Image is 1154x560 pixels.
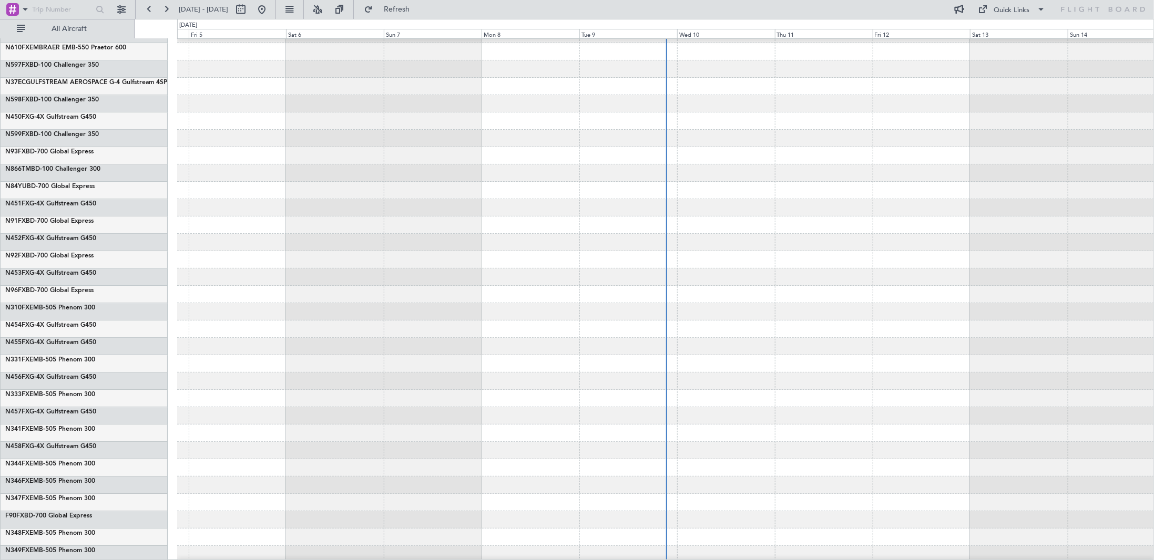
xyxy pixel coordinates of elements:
span: Refresh [375,6,419,13]
span: All Aircraft [27,25,111,33]
span: N84YU [5,183,27,190]
span: N458FX [5,443,29,450]
span: N598FX [5,97,29,103]
span: N310FX [5,305,29,311]
a: N347FXEMB-505 Phenom 300 [5,495,95,502]
button: Quick Links [973,1,1051,18]
span: N93FX [5,149,26,155]
button: Refresh [359,1,422,18]
a: N610FXEMBRAER EMB-550 Praetor 600 [5,45,126,51]
a: N453FXG-4X Gulfstream G450 [5,270,96,276]
span: N452FX [5,235,29,242]
a: N344FXEMB-505 Phenom 300 [5,461,95,467]
a: N455FXG-4X Gulfstream G450 [5,339,96,346]
a: N310FXEMB-505 Phenom 300 [5,305,95,311]
a: N866TMBD-100 Challenger 300 [5,166,100,172]
div: Fri 5 [189,29,287,38]
a: N452FXG-4X Gulfstream G450 [5,235,96,242]
div: Sun 7 [384,29,482,38]
a: N91FXBD-700 Global Express [5,218,94,224]
a: N96FXBD-700 Global Express [5,287,94,294]
span: N347FX [5,495,29,502]
a: N333FXEMB-505 Phenom 300 [5,391,95,398]
a: N456FXG-4X Gulfstream G450 [5,374,96,380]
a: N451FXG-4X Gulfstream G450 [5,201,96,207]
div: Sat 13 [970,29,1068,38]
a: N341FXEMB-505 Phenom 300 [5,426,95,432]
a: N598FXBD-100 Challenger 350 [5,97,99,103]
span: [DATE] - [DATE] [179,5,228,14]
span: N450FX [5,114,29,120]
div: Thu 11 [775,29,873,38]
a: N450FXG-4X Gulfstream G450 [5,114,96,120]
a: N457FXG-4X Gulfstream G450 [5,409,96,415]
a: N597FXBD-100 Challenger 350 [5,62,99,68]
span: N37EC [5,79,26,86]
span: N457FX [5,409,29,415]
div: [DATE] [179,21,197,30]
span: N866TM [5,166,31,172]
span: N597FX [5,62,29,68]
span: N456FX [5,374,29,380]
div: Sat 6 [286,29,384,38]
a: N458FXG-4X Gulfstream G450 [5,443,96,450]
div: Wed 10 [677,29,775,38]
span: N91FX [5,218,26,224]
div: Fri 12 [873,29,971,38]
span: N341FX [5,426,29,432]
span: N331FX [5,357,29,363]
span: N344FX [5,461,29,467]
a: N331FXEMB-505 Phenom 300 [5,357,95,363]
a: F90FXBD-700 Global Express [5,513,92,519]
div: Tue 9 [579,29,677,38]
span: F90FX [5,513,24,519]
a: N84YUBD-700 Global Express [5,183,95,190]
a: N37ECGULFSTREAM AEROSPACE G-4 Gulfstream 4SP [5,79,167,86]
a: N454FXG-4X Gulfstream G450 [5,322,96,328]
a: N93FXBD-700 Global Express [5,149,94,155]
span: N92FX [5,253,26,259]
a: N349FXEMB-505 Phenom 300 [5,547,95,554]
span: N451FX [5,201,29,207]
span: N333FX [5,391,29,398]
div: Mon 8 [482,29,579,38]
span: N349FX [5,547,29,554]
a: N92FXBD-700 Global Express [5,253,94,259]
span: N610FX [5,45,29,51]
span: N599FX [5,131,29,138]
span: N348FX [5,530,29,536]
span: N96FX [5,287,26,294]
span: N346FX [5,478,29,484]
button: All Aircraft [12,20,114,37]
a: N346FXEMB-505 Phenom 300 [5,478,95,484]
span: N454FX [5,322,29,328]
div: Quick Links [994,5,1030,16]
input: Trip Number [32,2,90,17]
a: N348FXEMB-505 Phenom 300 [5,530,95,536]
span: N453FX [5,270,29,276]
span: N455FX [5,339,29,346]
a: N599FXBD-100 Challenger 350 [5,131,99,138]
